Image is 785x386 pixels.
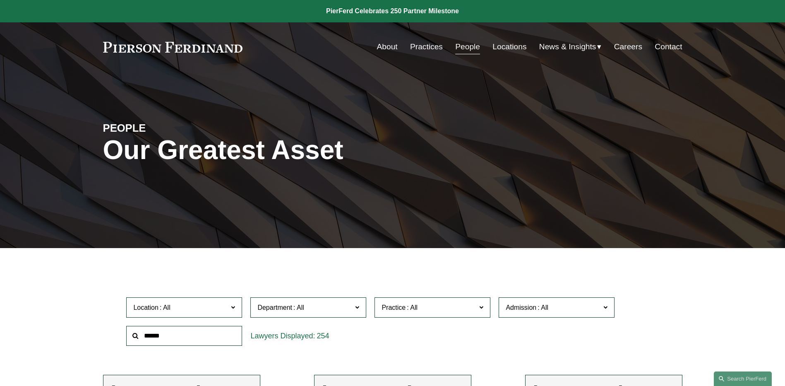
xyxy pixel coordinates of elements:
[103,121,248,135] h4: PEOPLE
[714,372,772,386] a: Search this site
[133,304,158,311] span: Location
[539,39,602,55] a: folder dropdown
[257,304,292,311] span: Department
[103,135,489,165] h1: Our Greatest Asset
[614,39,642,55] a: Careers
[655,39,682,55] a: Contact
[317,332,329,340] span: 254
[492,39,526,55] a: Locations
[377,39,398,55] a: About
[382,304,406,311] span: Practice
[410,39,443,55] a: Practices
[539,40,596,54] span: News & Insights
[506,304,536,311] span: Admission
[455,39,480,55] a: People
